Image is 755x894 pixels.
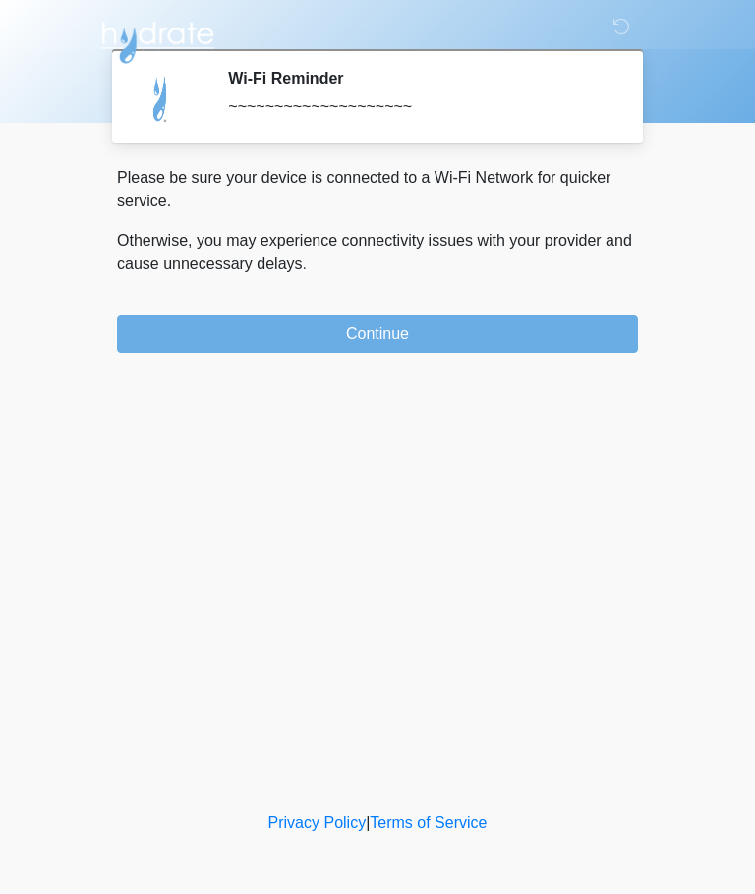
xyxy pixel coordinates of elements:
img: Agent Avatar [132,69,191,128]
img: Hydrate IV Bar - Arcadia Logo [97,15,217,65]
p: Otherwise, you may experience connectivity issues with your provider and cause unnecessary delays [117,229,638,276]
div: ~~~~~~~~~~~~~~~~~~~~ [228,95,609,119]
span: . [303,255,307,272]
button: Continue [117,315,638,353]
a: Privacy Policy [268,814,367,831]
p: Please be sure your device is connected to a Wi-Fi Network for quicker service. [117,166,638,213]
a: | [366,814,370,831]
a: Terms of Service [370,814,487,831]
